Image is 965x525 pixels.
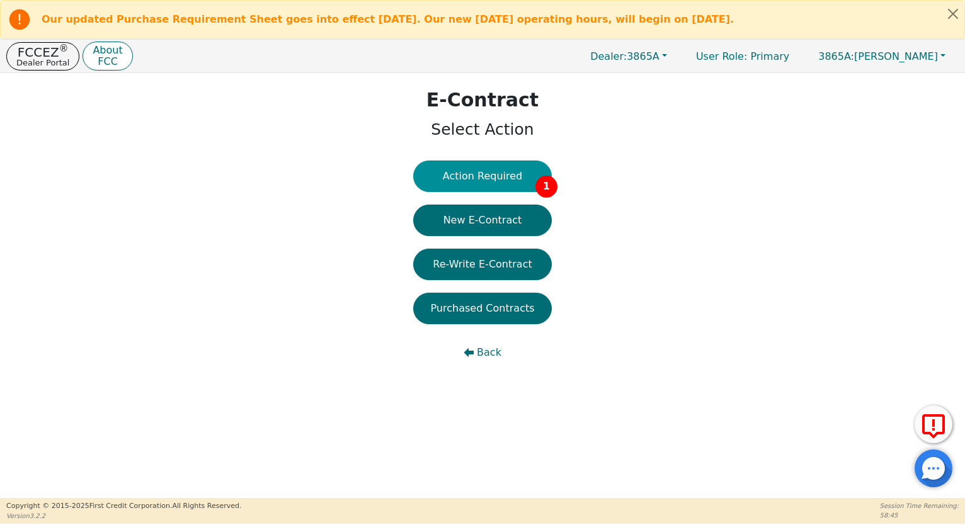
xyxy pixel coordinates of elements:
p: Dealer Portal [16,59,69,67]
p: Primary [683,44,802,69]
h1: E-Contract [426,89,539,111]
sup: ® [59,43,69,54]
p: Copyright © 2015- 2025 First Credit Corporation. [6,501,241,512]
p: About [93,45,122,55]
p: Select Action [426,118,539,142]
button: Action Required1 [413,161,552,192]
button: Close alert [942,1,964,26]
b: Our updated Purchase Requirement Sheet goes into effect [DATE]. Our new [DATE] operating hours, w... [42,13,734,25]
a: User Role: Primary [683,44,802,69]
button: AboutFCC [83,42,132,71]
button: New E-Contract [413,205,552,236]
span: Back [477,345,501,360]
p: FCC [93,57,122,67]
span: User Role : [696,50,747,62]
span: 3865A [590,50,660,62]
p: Version 3.2.2 [6,511,241,521]
p: 58:45 [880,511,959,520]
p: Session Time Remaining: [880,501,959,511]
button: Report Error to FCC [915,405,952,443]
span: All Rights Reserved. [172,502,241,510]
p: FCCEZ [16,46,69,59]
button: Dealer:3865A [577,47,680,66]
span: [PERSON_NAME] [818,50,938,62]
button: Back [413,337,552,368]
span: 3865A: [818,50,854,62]
button: Purchased Contracts [413,293,552,324]
span: 1 [535,176,557,198]
span: Dealer: [590,50,627,62]
button: 3865A:[PERSON_NAME] [805,47,959,66]
button: FCCEZ®Dealer Portal [6,42,79,71]
button: Re-Write E-Contract [413,249,552,280]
